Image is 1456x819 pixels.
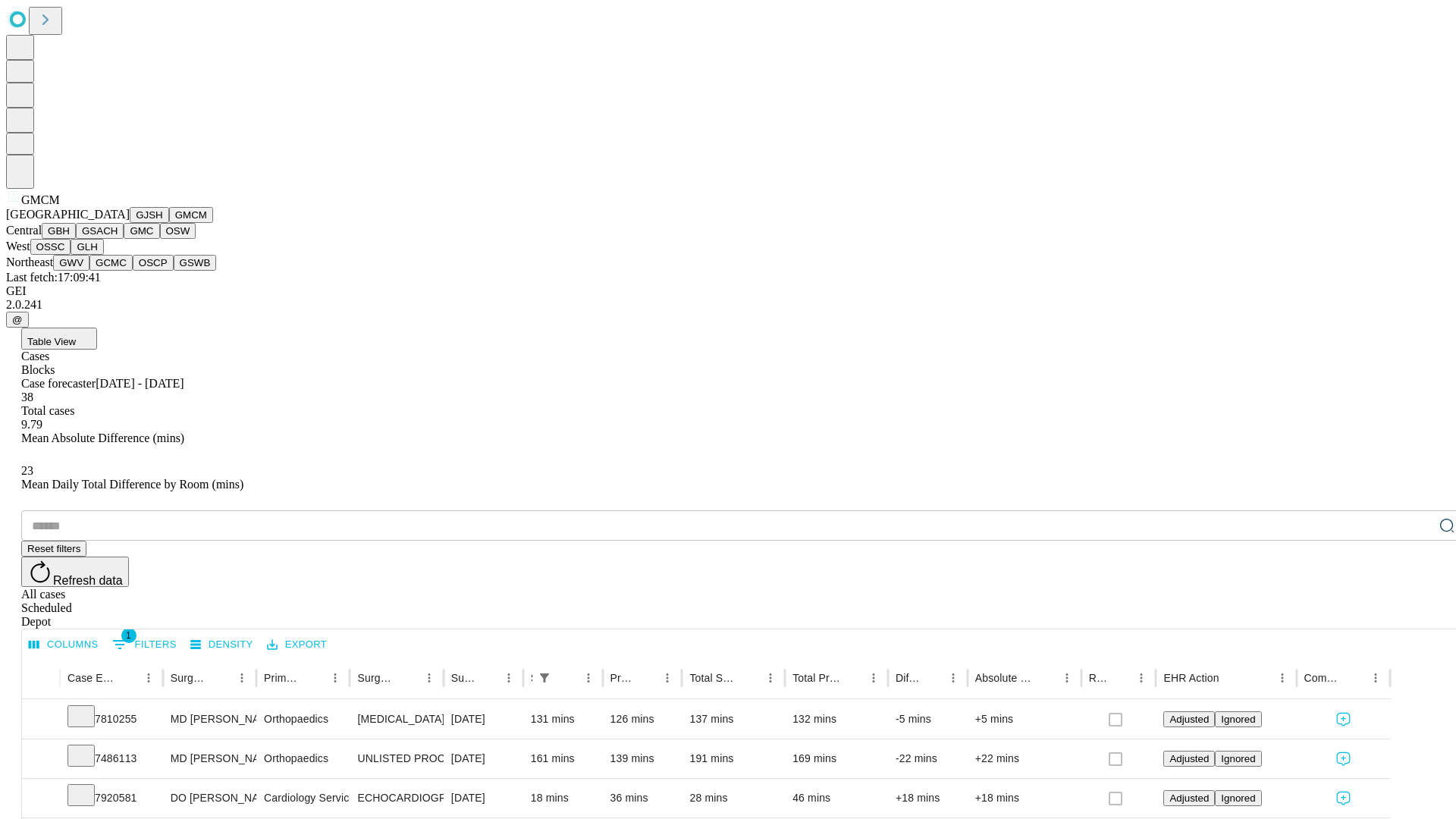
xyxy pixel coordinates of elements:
[1035,667,1056,689] button: Sort
[12,314,23,325] span: @
[419,667,440,689] button: Menu
[863,667,884,689] button: Menu
[689,779,777,817] div: 28 mins
[71,239,103,255] button: GLH
[921,667,943,689] button: Sort
[896,739,960,778] div: -22 mins
[975,739,1074,778] div: +22 mins
[171,779,249,817] div: DO [PERSON_NAME] [PERSON_NAME]
[171,700,249,739] div: MD [PERSON_NAME] [PERSON_NAME]
[263,633,331,657] button: Export
[67,779,155,817] div: 7920581
[657,667,678,689] button: Menu
[531,672,532,684] div: Scheduled In Room Duration
[174,255,217,271] button: GSWB
[842,667,863,689] button: Sort
[531,700,595,739] div: 131 mins
[21,404,74,417] span: Total cases
[357,779,435,817] div: ECHOCARDIOGRAPHY, TRANSESOPHAGEAL; INCLUDING PROBE PLACEMENT, IMAGE ACQUISITION, INTERPRETATION A...
[792,672,840,684] div: Total Predicted Duration
[610,700,675,739] div: 126 mins
[30,239,71,255] button: OSSC
[534,667,555,689] div: 1 active filter
[187,633,257,657] button: Density
[1221,714,1255,725] span: Ignored
[21,557,129,587] button: Refresh data
[1109,667,1131,689] button: Sort
[42,223,76,239] button: GBH
[130,207,169,223] button: GJSH
[397,667,419,689] button: Sort
[689,739,777,778] div: 191 mins
[1169,753,1209,764] span: Adjusted
[325,667,346,689] button: Menu
[1304,672,1342,684] div: Comments
[169,207,213,223] button: GMCM
[792,700,880,739] div: 132 mins
[477,667,498,689] button: Sort
[6,271,101,284] span: Last fetch: 17:09:41
[76,223,124,239] button: GSACH
[357,672,395,684] div: Surgery Name
[117,667,138,689] button: Sort
[30,786,52,812] button: Expand
[21,478,243,491] span: Mean Daily Total Difference by Room (mins)
[6,256,53,268] span: Northeast
[25,633,102,657] button: Select columns
[451,779,516,817] div: [DATE]
[534,667,555,689] button: Show filters
[30,707,52,733] button: Expand
[21,541,86,557] button: Reset filters
[1365,667,1386,689] button: Menu
[21,377,96,390] span: Case forecaster
[1215,751,1261,767] button: Ignored
[6,240,30,253] span: West
[171,672,209,684] div: Surgeon Name
[975,700,1074,739] div: +5 mins
[27,336,76,347] span: Table View
[1221,792,1255,804] span: Ignored
[264,700,342,739] div: Orthopaedics
[1163,751,1215,767] button: Adjusted
[451,739,516,778] div: [DATE]
[210,667,231,689] button: Sort
[160,223,196,239] button: OSW
[21,328,97,350] button: Table View
[689,672,737,684] div: Total Scheduled Duration
[21,193,60,206] span: GMCM
[578,667,599,689] button: Menu
[264,739,342,778] div: Orthopaedics
[108,632,180,657] button: Show filters
[557,667,578,689] button: Sort
[30,746,52,773] button: Expand
[943,667,964,689] button: Menu
[531,779,595,817] div: 18 mins
[498,667,519,689] button: Menu
[1169,714,1209,725] span: Adjusted
[1131,667,1152,689] button: Menu
[264,779,342,817] div: Cardiology Service
[689,700,777,739] div: 137 mins
[1221,667,1242,689] button: Sort
[27,543,80,554] span: Reset filters
[1344,667,1365,689] button: Sort
[6,312,29,328] button: @
[138,667,159,689] button: Menu
[21,418,42,431] span: 9.79
[1089,672,1109,684] div: Resolved in EHR
[121,628,136,643] span: 1
[357,700,435,739] div: [MEDICAL_DATA] [MEDICAL_DATA]
[610,672,635,684] div: Predicted In Room Duration
[896,672,920,684] div: Difference
[357,739,435,778] div: UNLISTED PROCEDURE PELVIS OR HIP JOINT
[792,739,880,778] div: 169 mins
[1272,667,1293,689] button: Menu
[303,667,325,689] button: Sort
[1056,667,1078,689] button: Menu
[531,739,595,778] div: 161 mins
[6,284,1450,298] div: GEI
[739,667,760,689] button: Sort
[1215,790,1261,806] button: Ignored
[21,431,184,444] span: Mean Absolute Difference (mins)
[133,255,174,271] button: OSCP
